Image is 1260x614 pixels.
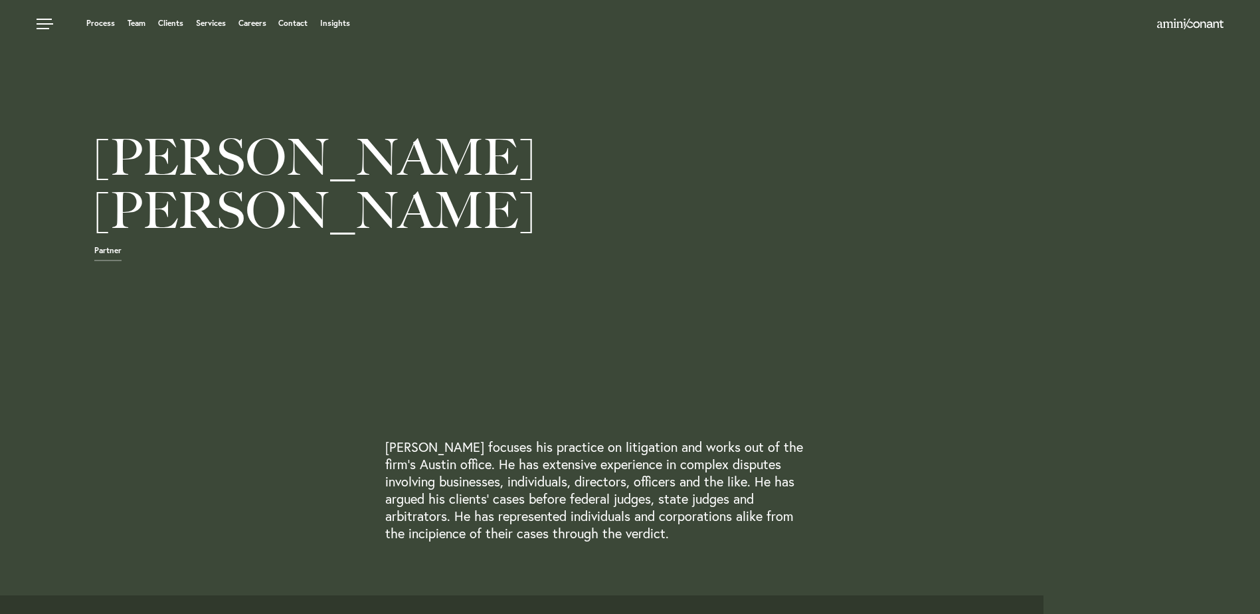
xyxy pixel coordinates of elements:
a: Contact [278,19,308,27]
a: Process [86,19,115,27]
a: Insights [320,19,350,27]
a: Home [1157,19,1223,30]
a: Services [196,19,226,27]
a: Careers [238,19,266,27]
a: Team [128,19,145,27]
img: Amini & Conant [1157,19,1223,29]
a: Clients [158,19,183,27]
span: Partner [94,247,122,261]
p: [PERSON_NAME] focuses his practice on litigation and works out of the firm’s Austin office. He ha... [385,439,809,542]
